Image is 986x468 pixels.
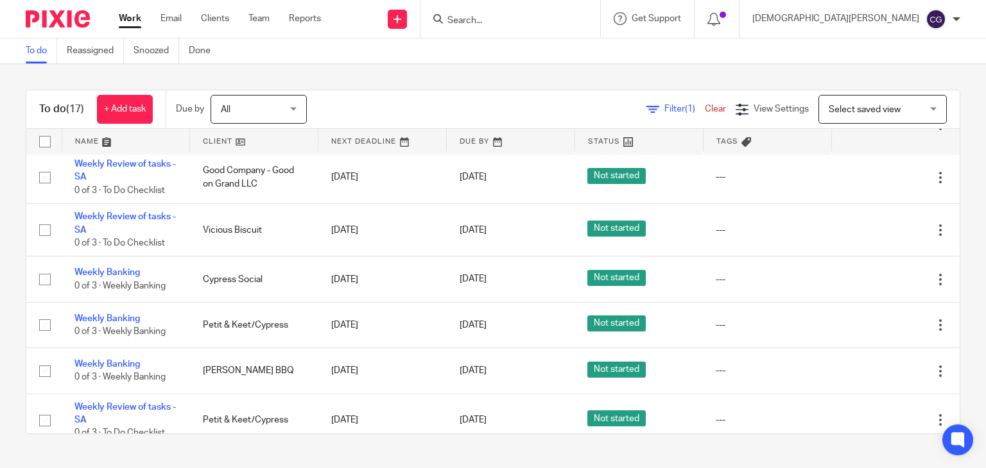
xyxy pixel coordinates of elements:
[97,95,153,124] a: + Add task
[460,366,487,375] span: [DATE]
[201,12,229,25] a: Clients
[664,104,705,113] span: Filter
[716,319,818,331] div: ---
[829,105,901,114] span: Select saved view
[66,104,84,114] span: (17)
[248,12,270,25] a: Team
[190,256,318,302] td: Cypress Social
[716,171,818,183] div: ---
[318,302,447,347] td: [DATE]
[74,281,166,290] span: 0 of 3 · Weekly Banking
[587,270,646,286] span: Not started
[446,15,562,27] input: Search
[318,348,447,394] td: [DATE]
[26,10,90,28] img: Pixie
[176,103,204,115] p: Due by
[716,364,818,377] div: ---
[926,9,946,29] img: svg%3E
[74,327,166,336] span: 0 of 3 · Weekly Banking
[318,394,447,446] td: [DATE]
[716,138,738,145] span: Tags
[74,212,176,234] a: Weekly Review of tasks - SA
[190,151,318,204] td: Good Company - Good on Grand LLC
[74,186,165,195] span: 0 of 3 · To Do Checklist
[587,168,646,184] span: Not started
[460,173,487,182] span: [DATE]
[190,204,318,256] td: Vicious Biscuit
[716,414,818,426] div: ---
[74,160,176,181] a: Weekly Review of tasks - SA
[460,415,487,424] span: [DATE]
[705,104,726,113] a: Clear
[460,321,487,330] span: [DATE]
[318,256,447,302] td: [DATE]
[289,12,321,25] a: Reports
[587,221,646,237] span: Not started
[26,38,57,63] a: To do
[752,12,919,25] p: [DEMOGRAPHIC_DATA][PERSON_NAME]
[318,204,447,256] td: [DATE]
[685,104,695,113] span: (1)
[74,373,166,382] span: 0 of 3 · Weekly Banking
[754,104,809,113] span: View Settings
[460,226,487,235] span: [DATE]
[318,151,447,204] td: [DATE]
[74,403,176,424] a: Weekly Review of tasks - SA
[67,38,124,63] a: Reassigned
[74,238,165,247] span: 0 of 3 · To Do Checklist
[460,275,487,284] span: [DATE]
[190,348,318,394] td: [PERSON_NAME] BBQ
[74,268,140,277] a: Weekly Banking
[74,360,140,369] a: Weekly Banking
[190,302,318,347] td: Petit & Keet/Cypress
[39,103,84,116] h1: To do
[587,315,646,331] span: Not started
[716,273,818,286] div: ---
[119,12,141,25] a: Work
[134,38,179,63] a: Snoozed
[632,14,681,23] span: Get Support
[221,105,230,114] span: All
[716,224,818,237] div: ---
[74,314,140,323] a: Weekly Banking
[74,429,165,438] span: 0 of 3 · To Do Checklist
[587,410,646,426] span: Not started
[160,12,182,25] a: Email
[587,362,646,378] span: Not started
[190,394,318,446] td: Petit & Keet/Cypress
[189,38,220,63] a: Done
